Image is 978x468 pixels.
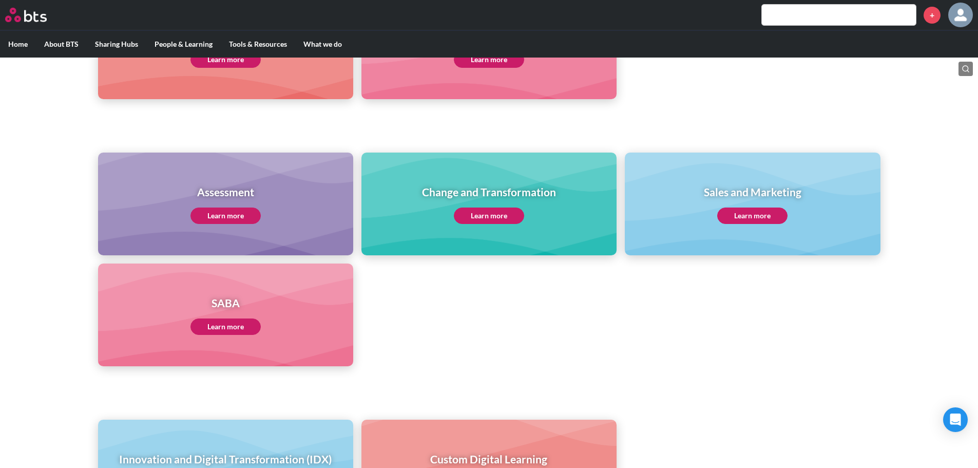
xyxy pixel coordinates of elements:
div: Open Intercom Messenger [943,407,968,432]
a: Learn more [190,51,261,68]
label: What we do [295,31,350,58]
a: Learn more [717,208,788,224]
h1: Assessment [190,184,261,199]
a: Learn more [190,208,261,224]
a: Learn more [454,208,524,224]
img: Daniel Mausolf [948,3,973,27]
h1: Custom Digital Learning [430,452,547,466]
h1: Innovation and Digital Transformation (IDX) [119,452,332,466]
h1: SABA [190,295,261,310]
a: + [924,7,941,24]
a: Learn more [454,51,524,68]
h1: Change and Transformation [422,184,556,199]
label: About BTS [36,31,87,58]
a: Profile [948,3,973,27]
a: Learn more [190,319,261,335]
img: BTS Logo [5,8,47,22]
h1: Sales and Marketing [704,184,801,199]
label: Tools & Resources [221,31,295,58]
label: Sharing Hubs [87,31,146,58]
a: Go home [5,8,66,22]
label: People & Learning [146,31,221,58]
